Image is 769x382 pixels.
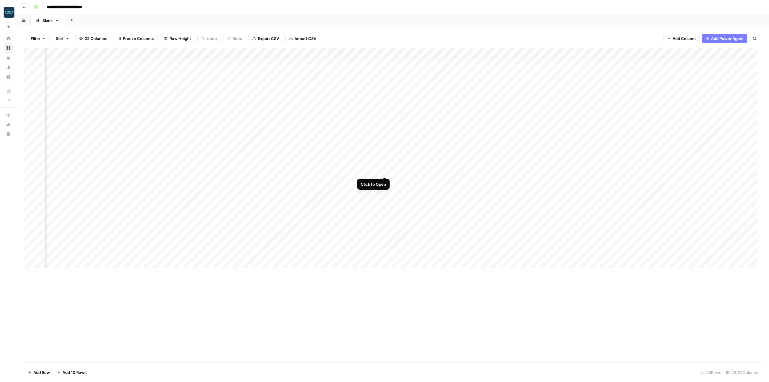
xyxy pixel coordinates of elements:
[62,369,87,375] span: Add 10 Rows
[75,34,111,43] button: 22 Columns
[258,35,279,41] span: Export CSV
[169,35,191,41] span: Row Height
[4,72,13,82] a: Settings
[295,35,316,41] span: Import CSV
[31,14,64,26] a: Blank
[4,129,13,139] button: Help + Support
[31,35,40,41] span: Filter
[207,35,217,41] span: Undo
[4,34,13,43] a: Home
[56,35,64,41] span: Sort
[4,53,13,63] a: Your Data
[197,34,221,43] button: Undo
[4,110,13,120] a: AirOps Academy
[160,34,195,43] button: Row Height
[285,34,320,43] button: Import CSV
[123,35,154,41] span: Freeze Columns
[53,368,90,377] button: Add 10 Rows
[85,35,107,41] span: 22 Columns
[4,120,13,129] button: What's new?
[223,34,246,43] button: Redo
[698,368,724,377] div: 20 Rows
[724,368,762,377] div: 22/22 Columns
[114,34,158,43] button: Freeze Columns
[52,34,73,43] button: Sort
[248,34,283,43] button: Export CSV
[24,368,53,377] button: Add Row
[673,35,696,41] span: Add Column
[42,17,53,23] div: Blank
[27,34,50,43] button: Filter
[663,34,700,43] button: Add Column
[4,43,13,53] a: Browse
[4,120,13,129] div: What's new?
[4,5,13,20] button: Workspace: Zola Inc
[711,35,744,41] span: Add Power Agent
[4,7,14,18] img: Zola Inc Logo
[361,181,386,187] div: Click to Open
[702,34,747,43] button: Add Power Agent
[33,369,50,375] span: Add Row
[4,63,13,72] a: Usage
[233,35,242,41] span: Redo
